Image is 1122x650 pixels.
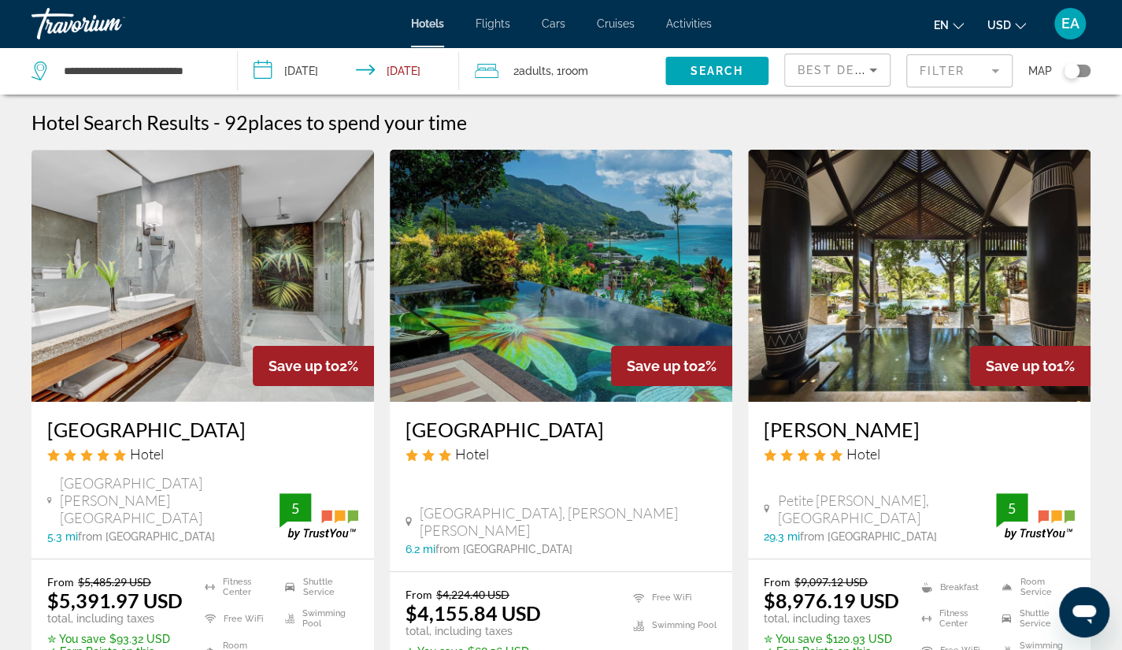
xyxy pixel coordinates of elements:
li: Free WiFi [625,588,717,607]
img: trustyou-badge.svg [996,493,1075,540]
a: Flights [476,17,510,30]
p: total, including taxes [405,625,561,637]
img: Hotel image [390,150,732,402]
span: [GEOGRAPHIC_DATA], [PERSON_NAME] [PERSON_NAME] [420,504,717,539]
span: , 1 [550,60,587,82]
li: Breakfast [913,575,994,599]
span: places to spend your time [248,110,467,134]
p: total, including taxes [764,612,902,625]
p: $120.93 USD [764,633,902,645]
span: Save up to [268,358,339,374]
p: $93.32 USD [47,633,185,645]
img: Hotel image [31,150,374,402]
span: Hotel [846,445,880,462]
span: Hotel [455,445,489,462]
li: Shuttle Service [277,575,358,599]
span: From [47,575,74,589]
span: from [GEOGRAPHIC_DATA] [800,530,937,543]
mat-select: Sort by [798,61,877,80]
span: ✮ You save [764,633,822,645]
div: 2% [611,346,732,386]
li: Fitness Center [197,575,278,599]
img: trustyou-badge.svg [280,493,358,540]
li: Room Service [994,575,1075,599]
img: Hotel image [748,150,1091,402]
li: Free WiFi [197,607,278,630]
span: [GEOGRAPHIC_DATA][PERSON_NAME][GEOGRAPHIC_DATA] [60,474,280,526]
p: total, including taxes [47,612,185,625]
button: Change language [934,13,964,36]
span: Search [691,65,744,77]
span: - [213,110,220,134]
li: Swimming Pool [277,607,358,630]
button: Filter [906,54,1013,88]
span: From [764,575,791,589]
span: Hotel [130,445,164,462]
iframe: Кнопка запуска окна обмена сообщениями [1059,587,1109,637]
a: Hotels [411,17,444,30]
span: Petite [PERSON_NAME], [GEOGRAPHIC_DATA] [777,492,996,526]
h1: Hotel Search Results [31,110,209,134]
div: 5 star Hotel [47,445,358,462]
span: Save up to [986,358,1057,374]
div: 1% [970,346,1091,386]
a: Activities [666,17,712,30]
span: 29.3 mi [764,530,800,543]
span: Adults [518,65,550,77]
button: Search [665,57,768,85]
div: 3 star Hotel [405,445,717,462]
del: $5,485.29 USD [78,575,151,589]
span: from [GEOGRAPHIC_DATA] [78,530,215,543]
span: from [GEOGRAPHIC_DATA] [435,543,572,555]
span: ✮ You save [47,633,106,645]
div: 5 [996,499,1028,518]
a: Cruises [597,17,635,30]
span: 2 [513,60,550,82]
div: 2% [253,346,374,386]
a: Cars [542,17,565,30]
li: Swimming Pool [625,615,717,635]
a: [GEOGRAPHIC_DATA] [405,418,717,441]
span: Save up to [627,358,698,374]
span: Room [561,65,587,77]
button: User Menu [1050,7,1091,40]
span: Map [1028,60,1052,82]
div: 5 star Hotel [764,445,1075,462]
button: Change currency [987,13,1026,36]
a: [GEOGRAPHIC_DATA] [47,418,358,441]
h2: 92 [224,110,467,134]
ins: $4,155.84 USD [405,601,541,625]
button: Travelers: 2 adults, 0 children [459,47,665,95]
span: 6.2 mi [405,543,435,555]
span: USD [987,19,1011,32]
span: From [405,588,432,601]
li: Shuttle Service [994,607,1075,630]
span: EA [1061,16,1079,32]
span: Best Deals [798,64,879,76]
span: en [934,19,949,32]
ins: $5,391.97 USD [47,589,183,612]
span: 5.3 mi [47,530,78,543]
del: $9,097.12 USD [794,575,868,589]
ins: $8,976.19 USD [764,589,899,612]
li: Fitness Center [913,607,994,630]
button: Toggle map [1052,64,1091,78]
div: 5 [280,499,311,518]
button: Check-in date: Oct 1, 2025 Check-out date: Oct 9, 2025 [238,47,460,95]
a: [PERSON_NAME] [764,418,1075,441]
del: $4,224.40 USD [436,588,509,601]
a: Travorium [31,3,189,44]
